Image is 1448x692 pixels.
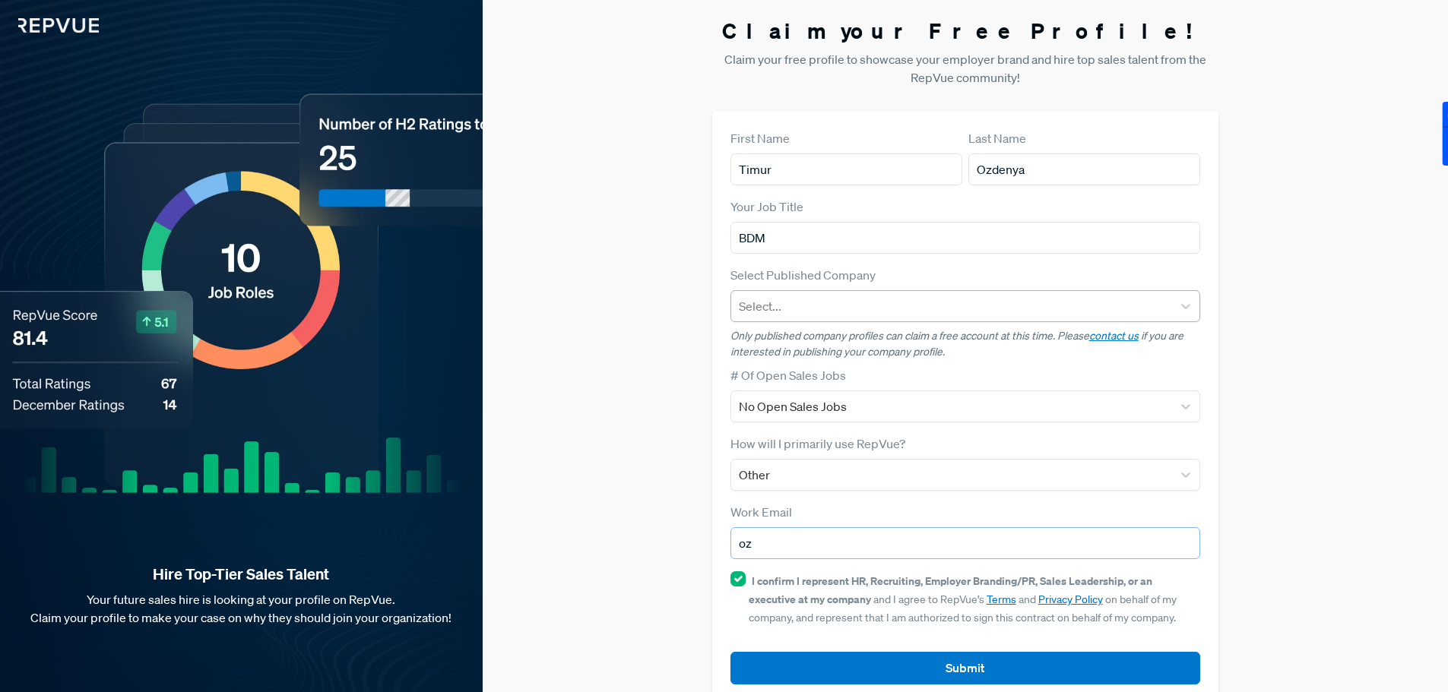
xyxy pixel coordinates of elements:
span: and I agree to RepVue’s and on behalf of my company, and represent that I am authorized to sign t... [749,574,1177,624]
label: First Name [730,129,790,147]
input: First Name [730,153,962,185]
input: Title [730,222,1201,254]
p: Your future sales hire is looking at your profile on RepVue. Claim your profile to make your case... [24,590,458,627]
p: Claim your free profile to showcase your employer brand and hire top sales talent from the RepVue... [712,50,1219,87]
a: contact us [1089,329,1139,343]
label: Last Name [968,129,1026,147]
a: Privacy Policy [1038,592,1103,606]
input: Email [730,527,1201,559]
input: Last Name [968,153,1200,185]
label: Work Email [730,503,792,521]
h3: Claim your Free Profile! [712,18,1219,44]
strong: Hire Top-Tier Sales Talent [24,564,458,584]
p: Only published company profiles can claim a free account at this time. Please if you are interest... [730,328,1201,360]
label: How will I primarily use RepVue? [730,434,905,453]
label: Your Job Title [730,197,803,216]
a: Terms [987,592,1016,606]
button: Submit [730,652,1201,684]
strong: I confirm I represent HR, Recruiting, Employer Branding/PR, Sales Leadership, or an executive at ... [749,574,1152,606]
label: Select Published Company [730,266,876,284]
label: # Of Open Sales Jobs [730,366,846,384]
